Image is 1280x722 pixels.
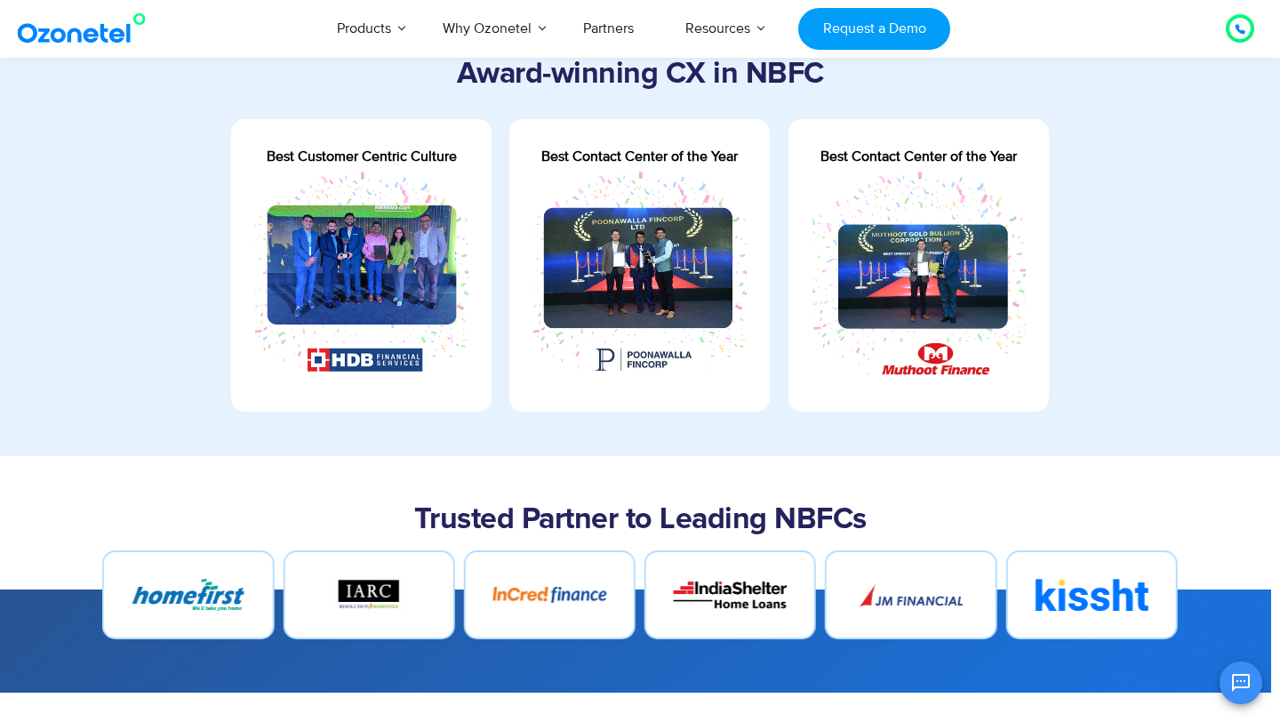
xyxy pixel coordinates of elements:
div: 3 / 3 [788,119,1049,412]
img: Brand Name : Brand Short Description Type Here. [132,579,244,611]
img: Brand Name : Brand Short Description Type Here. [853,580,968,611]
div: Slides [231,119,1049,412]
div: 1 / 3 [231,119,492,412]
a: Request a Demo [798,8,950,50]
div: Best Customer Centric Culture [231,146,492,167]
div: 2 / 3 [509,119,770,412]
div: Best Contact Center of the Year [788,146,1049,167]
img: Brand Name : Brand Short Description Type Here. [1035,579,1148,611]
img: Brand Name : Brand Short Description Type Here. [673,581,788,610]
img: Brand Name : Brand Short Description Type Here. [332,579,405,611]
h2: Award-winning CX in NBFC [129,57,1151,92]
button: Open chat [1220,662,1262,704]
h2: Trusted Partner to Leading NBFCs [93,502,1187,538]
img: Brand Name : Brand Short Description Type Here. [492,588,607,603]
div: Best Contact Center of the Year [509,146,770,167]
